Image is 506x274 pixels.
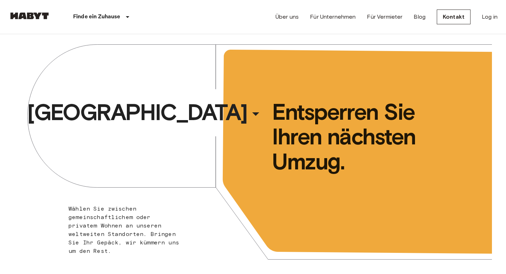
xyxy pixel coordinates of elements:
span: Wählen Sie zwischen gemeinschaftlichem oder privatem Wohnen an unseren weltweiten Standorten. Bri... [69,205,179,254]
a: Blog [414,13,426,21]
a: Log in [482,13,498,21]
a: Für Vermieter [367,13,402,21]
a: Kontakt [437,10,471,24]
a: Für Unternehmen [310,13,356,21]
span: [GEOGRAPHIC_DATA] [27,98,247,126]
a: Über uns [275,13,299,21]
button: [GEOGRAPHIC_DATA] [24,96,267,129]
img: Habyt [8,12,51,19]
span: Entsperren Sie Ihren nächsten Umzug. [272,100,463,174]
p: Finde ein Zuhause [73,13,121,21]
